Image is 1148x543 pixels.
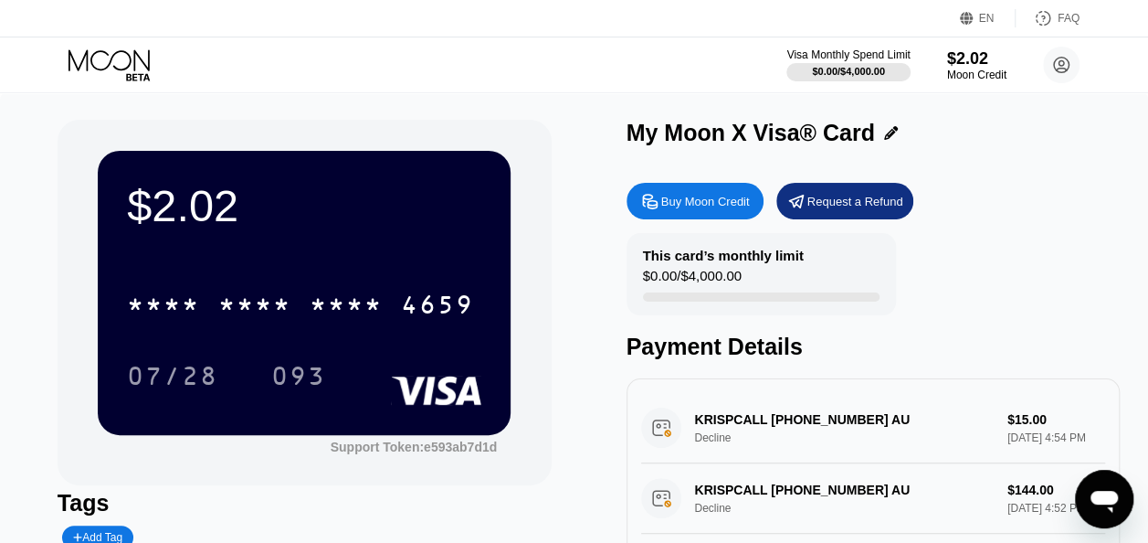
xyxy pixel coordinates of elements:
div: Support Token:e593ab7d1d [331,440,498,454]
div: Request a Refund [776,183,913,219]
div: 07/28 [113,353,232,399]
div: 07/28 [127,364,218,393]
div: $2.02 [947,49,1006,69]
div: Tags [58,490,552,516]
div: 093 [258,353,340,399]
iframe: Button to launch messaging window [1075,470,1133,528]
div: 4659 [401,293,474,322]
div: Visa Monthly Spend Limit [786,48,910,61]
div: 093 [271,364,326,393]
div: FAQ [1016,9,1080,27]
div: Support Token: e593ab7d1d [331,440,498,454]
div: $0.00 / $4,000.00 [812,66,885,77]
div: Visa Monthly Spend Limit$0.00/$4,000.00 [786,48,910,81]
div: Request a Refund [807,194,903,209]
div: Buy Moon Credit [627,183,764,219]
div: EN [960,9,1016,27]
div: Buy Moon Credit [661,194,750,209]
div: Moon Credit [947,69,1006,81]
div: $2.02 [127,180,481,231]
div: Payment Details [627,334,1121,360]
div: EN [979,12,995,25]
div: My Moon X Visa® Card [627,120,875,146]
div: $2.02Moon Credit [947,49,1006,81]
div: FAQ [1058,12,1080,25]
div: This card’s monthly limit [643,248,804,263]
div: $0.00 / $4,000.00 [643,268,742,293]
